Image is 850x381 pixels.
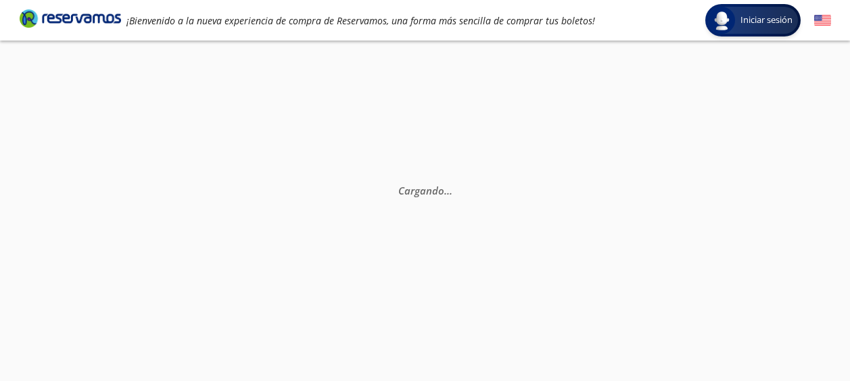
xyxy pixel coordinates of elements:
em: ¡Bienvenido a la nueva experiencia de compra de Reservamos, una forma más sencilla de comprar tus... [126,14,595,27]
i: Brand Logo [20,8,121,28]
span: . [444,184,447,197]
span: Iniciar sesión [735,14,798,27]
span: . [447,184,450,197]
button: English [814,12,831,29]
em: Cargando [398,184,452,197]
a: Brand Logo [20,8,121,32]
span: . [450,184,452,197]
